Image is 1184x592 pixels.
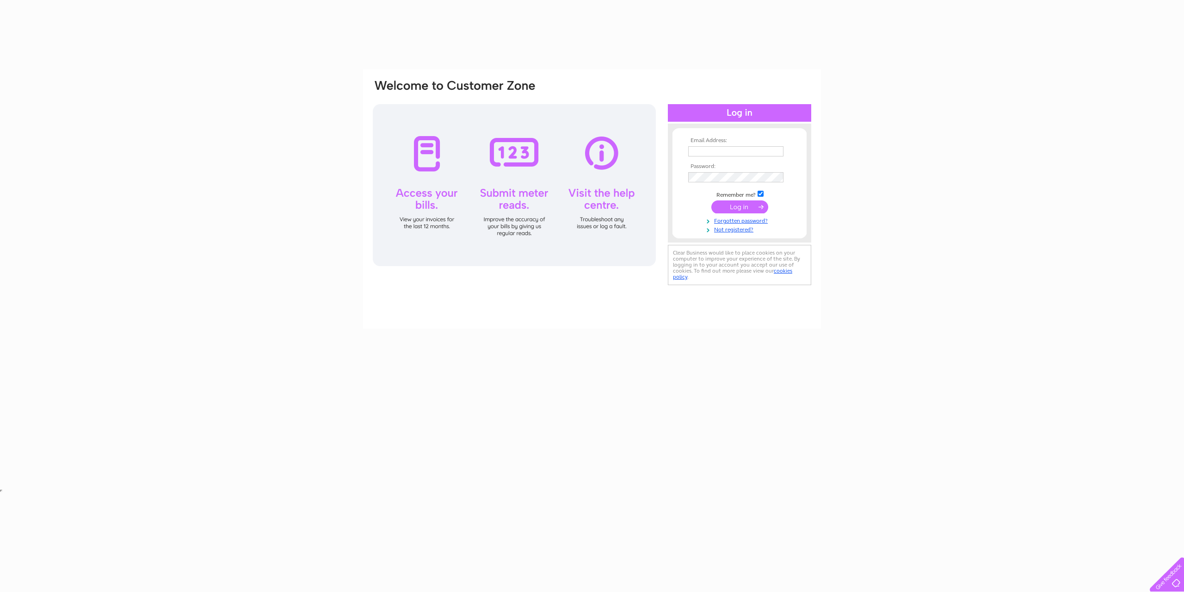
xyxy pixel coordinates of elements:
a: cookies policy [673,268,792,280]
a: Not registered? [688,224,793,233]
div: Clear Business would like to place cookies on your computer to improve your experience of the sit... [668,245,811,285]
a: Forgotten password? [688,216,793,224]
th: Email Address: [686,137,793,144]
td: Remember me? [686,189,793,199]
input: Submit [711,200,768,213]
th: Password: [686,163,793,170]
